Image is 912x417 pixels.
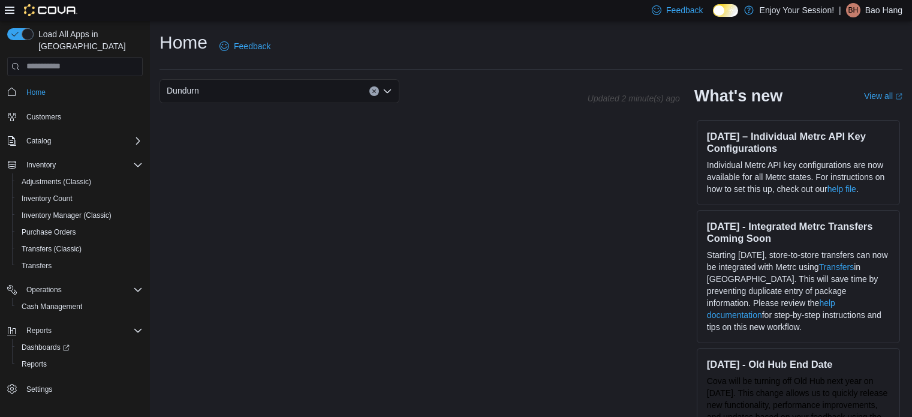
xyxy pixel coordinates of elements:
[34,28,143,52] span: Load All Apps in [GEOGRAPHIC_DATA]
[666,4,703,16] span: Feedback
[26,285,62,295] span: Operations
[22,158,61,172] button: Inventory
[22,283,67,297] button: Operations
[2,281,148,298] button: Operations
[22,227,76,237] span: Purchase Orders
[22,323,143,338] span: Reports
[12,241,148,257] button: Transfers (Classic)
[707,249,890,333] p: Starting [DATE], store-to-store transfers can now be integrated with Metrc using in [GEOGRAPHIC_D...
[24,4,77,16] img: Cova
[827,184,856,194] a: help file
[819,262,854,272] a: Transfers
[17,225,143,239] span: Purchase Orders
[2,380,148,397] button: Settings
[22,177,91,187] span: Adjustments (Classic)
[22,382,57,397] a: Settings
[22,211,112,220] span: Inventory Manager (Classic)
[17,175,96,189] a: Adjustments (Classic)
[17,208,116,223] a: Inventory Manager (Classic)
[22,85,50,100] a: Home
[17,225,81,239] a: Purchase Orders
[22,85,143,100] span: Home
[12,207,148,224] button: Inventory Manager (Classic)
[22,381,143,396] span: Settings
[864,91,902,101] a: View allExternal link
[12,190,148,207] button: Inventory Count
[22,261,52,271] span: Transfers
[167,83,199,98] span: Dundurn
[22,194,73,203] span: Inventory Count
[17,340,143,355] span: Dashboards
[26,112,61,122] span: Customers
[2,133,148,149] button: Catalog
[369,86,379,96] button: Clear input
[12,173,148,190] button: Adjustments (Classic)
[17,340,74,355] a: Dashboards
[12,298,148,315] button: Cash Management
[26,385,52,394] span: Settings
[17,259,143,273] span: Transfers
[12,224,148,241] button: Purchase Orders
[17,191,77,206] a: Inventory Count
[383,86,392,96] button: Open list of options
[846,3,860,17] div: Bao Hang
[22,359,47,369] span: Reports
[22,109,143,124] span: Customers
[22,302,82,311] span: Cash Management
[12,339,148,356] a: Dashboards
[694,86,782,106] h2: What's new
[865,3,902,17] p: Bao Hang
[17,208,143,223] span: Inventory Manager (Classic)
[22,283,143,297] span: Operations
[215,34,275,58] a: Feedback
[26,160,56,170] span: Inventory
[713,4,738,17] input: Dark Mode
[588,94,680,103] p: Updated 2 minute(s) ago
[17,299,87,314] a: Cash Management
[22,323,56,338] button: Reports
[895,93,902,100] svg: External link
[17,299,143,314] span: Cash Management
[707,159,890,195] p: Individual Metrc API key configurations are now available for all Metrc states. For instructions ...
[26,88,46,97] span: Home
[22,110,66,124] a: Customers
[17,357,143,371] span: Reports
[17,357,52,371] a: Reports
[159,31,207,55] h1: Home
[707,298,835,320] a: help documentation
[22,134,143,148] span: Catalog
[22,158,143,172] span: Inventory
[2,108,148,125] button: Customers
[12,257,148,274] button: Transfers
[17,242,143,256] span: Transfers (Classic)
[12,356,148,373] button: Reports
[2,322,148,339] button: Reports
[17,259,56,273] a: Transfers
[26,136,51,146] span: Catalog
[707,130,890,154] h3: [DATE] – Individual Metrc API Key Configurations
[234,40,270,52] span: Feedback
[17,175,143,189] span: Adjustments (Classic)
[17,242,86,256] a: Transfers (Classic)
[22,343,70,352] span: Dashboards
[22,244,82,254] span: Transfers (Classic)
[17,191,143,206] span: Inventory Count
[707,358,890,370] h3: [DATE] - Old Hub End Date
[2,83,148,101] button: Home
[760,3,835,17] p: Enjoy Your Session!
[707,220,890,244] h3: [DATE] - Integrated Metrc Transfers Coming Soon
[848,3,858,17] span: BH
[839,3,841,17] p: |
[26,326,52,335] span: Reports
[2,157,148,173] button: Inventory
[22,134,56,148] button: Catalog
